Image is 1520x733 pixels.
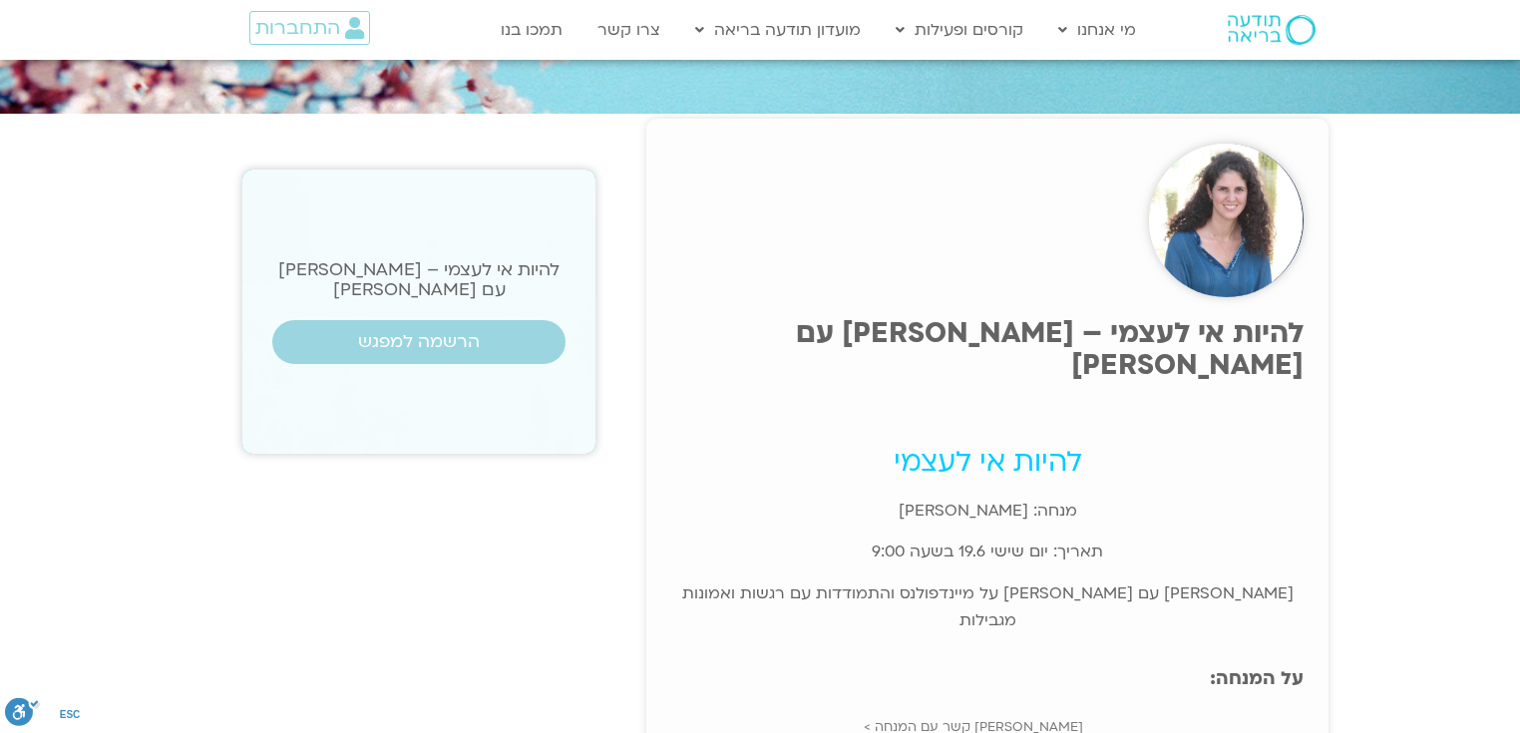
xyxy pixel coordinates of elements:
[272,320,566,364] a: הרשמה למפגש
[272,260,566,300] h2: להיות אי לעצמי – [PERSON_NAME] עם [PERSON_NAME]
[255,17,340,39] span: התחברות
[1228,15,1316,45] img: תודעה בריאה
[671,317,1304,381] h1: להיות אי לעצמי – [PERSON_NAME] עם [PERSON_NAME]
[671,539,1304,565] p: תאריך: יום שישי 19.6 בשעה 9:00
[249,11,370,45] a: התחברות
[886,11,1033,49] a: קורסים ופעילות
[685,11,871,49] a: מועדון תודעה בריאה
[491,11,572,49] a: תמכו בנו
[894,443,1082,481] span: להיות אי לעצמי
[671,498,1304,525] p: מנחה: [PERSON_NAME]
[358,332,480,352] span: הרשמה למפגש
[671,668,1304,689] p: על המנחה:
[587,11,670,49] a: צרו קשר
[671,580,1304,634] p: [PERSON_NAME] עם [PERSON_NAME] על מיינדפולנס והתמודדות עם רגשות ואמונות מגבילות
[1048,11,1146,49] a: מי אנחנו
